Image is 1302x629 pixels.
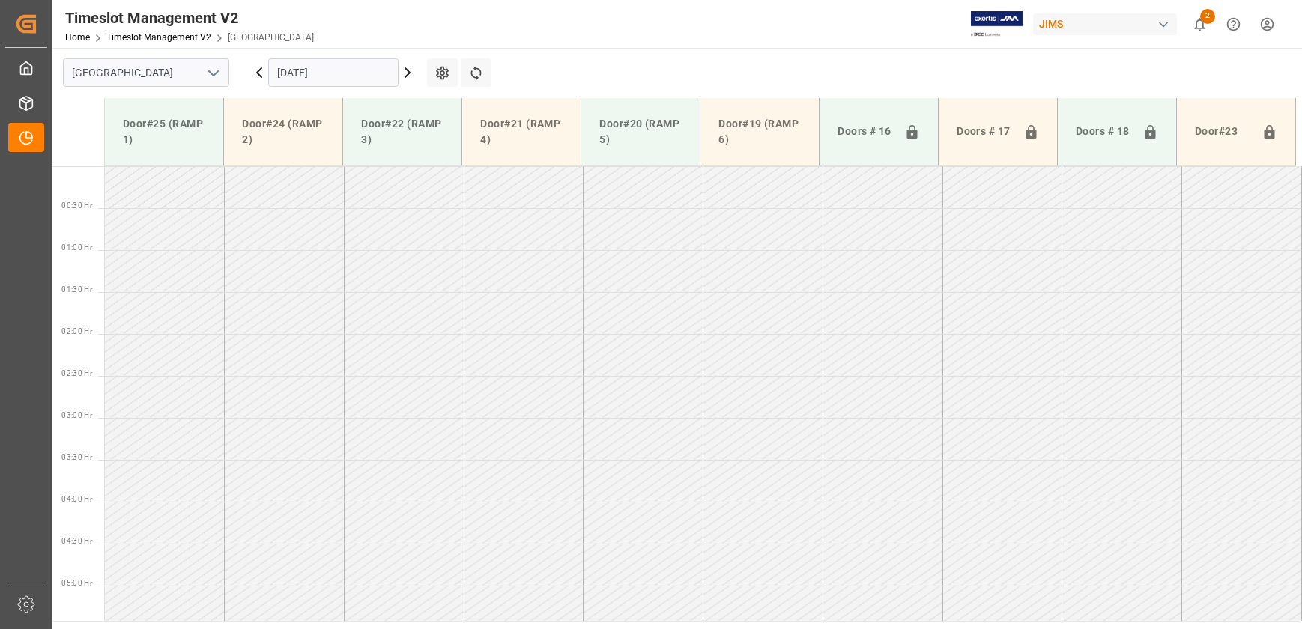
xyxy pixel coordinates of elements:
div: Door#19 (RAMP 6) [712,110,807,154]
span: 01:30 Hr [61,285,92,294]
span: 03:30 Hr [61,453,92,461]
span: 04:00 Hr [61,495,92,503]
span: 01:00 Hr [61,243,92,252]
span: 04:30 Hr [61,537,92,545]
div: Door#25 (RAMP 1) [117,110,211,154]
button: show 2 new notifications [1183,7,1217,41]
div: Doors # 16 [832,118,898,146]
div: Timeslot Management V2 [65,7,314,29]
span: 05:00 Hr [61,579,92,587]
button: open menu [202,61,224,85]
input: Type to search/select [63,58,229,87]
div: Doors # 18 [1070,118,1136,146]
span: 03:00 Hr [61,411,92,419]
span: 02:00 Hr [61,327,92,335]
span: 00:30 Hr [61,201,92,210]
div: Doors # 17 [951,118,1017,146]
div: Door#22 (RAMP 3) [355,110,449,154]
button: JIMS [1033,10,1183,38]
div: JIMS [1033,13,1177,35]
input: DD.MM.YYYY [268,58,399,87]
div: Door#23 [1189,118,1256,146]
div: Door#20 (RAMP 5) [593,110,688,154]
a: Timeslot Management V2 [106,32,211,43]
img: Exertis%20JAM%20-%20Email%20Logo.jpg_1722504956.jpg [971,11,1023,37]
button: Help Center [1217,7,1250,41]
a: Home [65,32,90,43]
div: Door#21 (RAMP 4) [474,110,569,154]
span: 2 [1200,9,1215,24]
span: 02:30 Hr [61,369,92,377]
div: Door#24 (RAMP 2) [236,110,330,154]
